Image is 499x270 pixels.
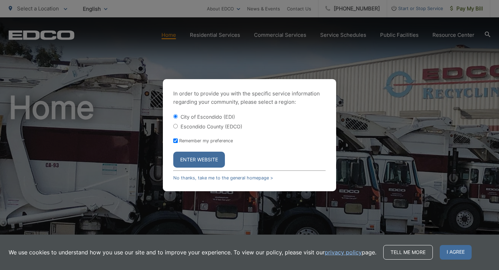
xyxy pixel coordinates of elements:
[179,138,233,143] label: Remember my preference
[325,248,362,256] a: privacy policy
[173,90,326,106] p: In order to provide you with the specific service information regarding your community, please se...
[9,248,376,256] p: We use cookies to understand how you use our site and to improve your experience. To view our pol...
[440,245,472,260] span: I agree
[383,245,433,260] a: Tell me more
[173,175,273,180] a: No thanks, take me to the general homepage >
[181,124,242,129] label: Escondido County (EDCO)
[173,152,225,168] button: Enter Website
[181,114,235,120] label: City of Escondido (EDI)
